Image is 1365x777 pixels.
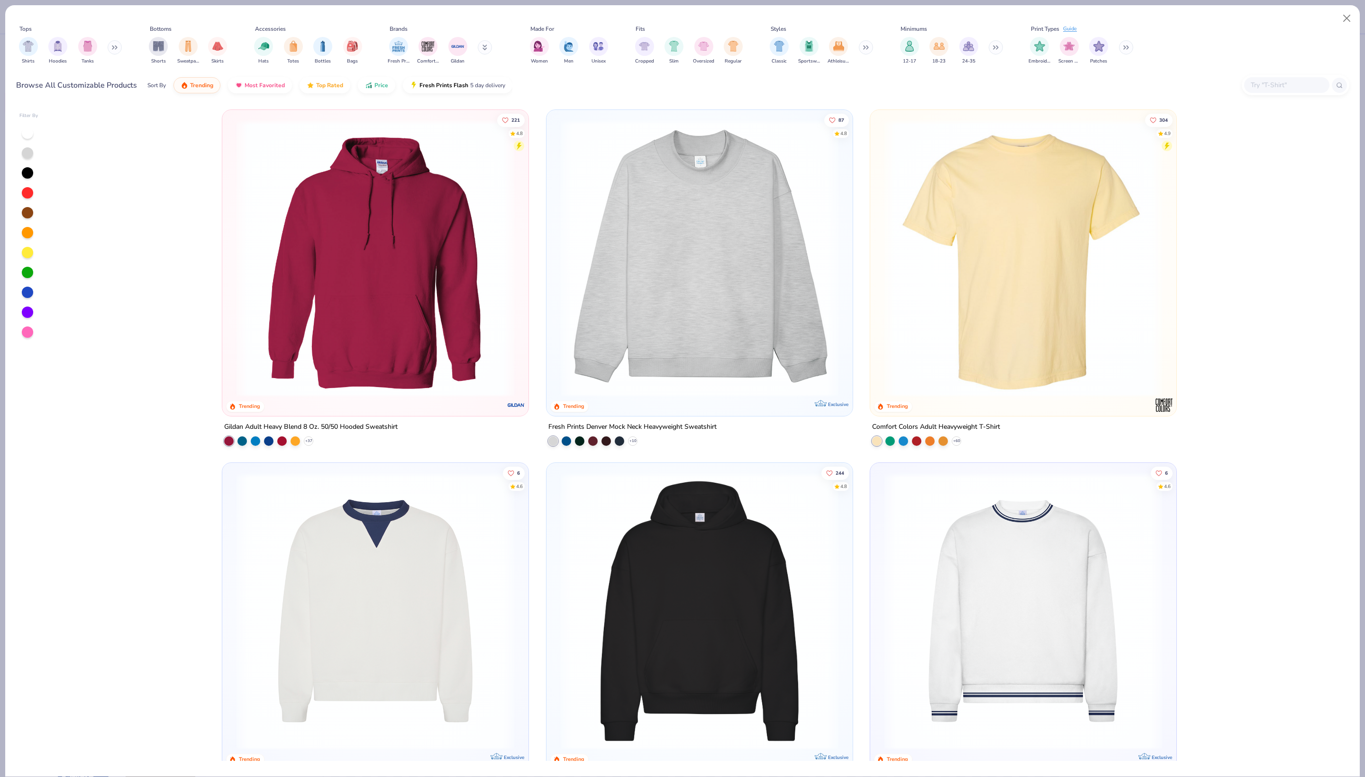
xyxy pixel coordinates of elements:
button: filter button [19,37,38,65]
div: Guide [1063,25,1077,33]
span: Sportswear [798,58,820,65]
span: 244 [836,470,844,475]
div: filter for Hoodies [48,37,67,65]
button: filter button [589,37,608,65]
span: Slim [669,58,679,65]
span: Hoodies [49,58,67,65]
span: 6 [1165,470,1168,475]
div: Minimums [901,25,927,33]
span: Exclusive [504,754,524,760]
div: 4.8 [516,130,523,137]
img: f5d85501-0dbb-4ee4-b115-c08fa3845d83 [556,119,843,397]
button: Trending [173,77,220,93]
span: Exclusive [1152,754,1172,760]
div: Fresh Prints Denver Mock Neck Heavyweight Sweatshirt [548,421,717,433]
div: filter for Patches [1089,37,1108,65]
div: filter for Women [530,37,549,65]
div: filter for Cropped [635,37,654,65]
span: Women [531,58,548,65]
div: filter for Classic [770,37,789,65]
img: Comfort Colors logo [1155,396,1174,415]
div: Made For [530,25,554,33]
button: filter button [798,37,820,65]
button: Close [1338,9,1356,27]
img: 01756b78-01f6-4cc6-8d8a-3c30c1a0c8ac [232,119,519,397]
button: Like [824,113,849,126]
span: Unisex [591,58,606,65]
div: Accessories [255,25,286,33]
span: Skirts [211,58,224,65]
button: filter button [388,37,409,65]
button: Fresh Prints Flash5 day delivery [403,77,512,93]
div: filter for Sweatpants [177,37,199,65]
button: filter button [959,37,978,65]
img: Hats Image [258,41,269,52]
button: filter button [313,37,332,65]
div: filter for Bags [343,37,362,65]
div: filter for Bottles [313,37,332,65]
div: Comfort Colors Adult Heavyweight T-Shirt [872,421,1000,433]
button: filter button [417,37,439,65]
button: Top Rated [300,77,350,93]
img: Gildan logo [507,396,526,415]
span: Gildan [451,58,464,65]
button: filter button [48,37,67,65]
button: filter button [284,37,303,65]
span: Classic [772,58,787,65]
span: Fresh Prints [388,58,409,65]
img: 029b8af0-80e6-406f-9fdc-fdf898547912 [880,119,1167,397]
span: Oversized [693,58,714,65]
span: Fresh Prints Flash [419,81,468,89]
span: Totes [287,58,299,65]
button: filter button [693,37,714,65]
div: Styles [771,25,786,33]
button: filter button [254,37,273,65]
button: Like [503,466,525,479]
div: filter for Embroidery [1028,37,1050,65]
img: TopRated.gif [307,81,314,89]
img: 4d4398e1-a86f-4e3e-85fd-b9623566810e [880,472,1167,750]
div: Filter By [19,112,38,119]
span: + 10 [629,438,636,444]
span: Patches [1090,58,1107,65]
button: filter button [530,37,549,65]
img: trending.gif [181,81,188,89]
div: filter for Athleisure [828,37,849,65]
div: 4.6 [1165,483,1171,490]
div: filter for 12-17 [900,37,919,65]
button: filter button [149,37,168,65]
img: Gildan Image [451,39,465,54]
img: 3abb6cdb-110e-4e18-92a0-dbcd4e53f056 [232,472,519,750]
img: Classic Image [774,41,785,52]
button: filter button [900,37,919,65]
img: 91acfc32-fd48-4d6b-bdad-a4c1a30ac3fc [556,472,843,750]
button: Price [358,77,395,93]
span: Hats [258,58,269,65]
span: 5 day delivery [470,80,505,91]
span: 6 [517,470,520,475]
img: 12-17 Image [904,41,915,52]
div: filter for Shorts [149,37,168,65]
img: Embroidery Image [1034,41,1045,52]
div: Tops [19,25,32,33]
img: 230d1666-f904-4a08-b6b8-0d22bf50156f [519,472,806,750]
button: filter button [177,37,199,65]
div: filter for Screen Print [1058,37,1080,65]
div: Brands [390,25,408,33]
button: Like [1151,466,1173,479]
div: filter for Men [559,37,578,65]
img: Screen Print Image [1064,41,1074,52]
span: Exclusive [828,754,848,760]
input: Try "T-Shirt" [1250,80,1323,90]
img: Bags Image [347,41,357,52]
span: Sweatpants [177,58,199,65]
img: Fresh Prints Image [391,39,406,54]
button: filter button [724,37,743,65]
span: 304 [1160,117,1168,122]
div: filter for Shirts [19,37,38,65]
div: filter for Tanks [78,37,97,65]
button: filter button [343,37,362,65]
button: filter button [1089,37,1108,65]
img: Sportswear Image [804,41,814,52]
div: Bottoms [150,25,172,33]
